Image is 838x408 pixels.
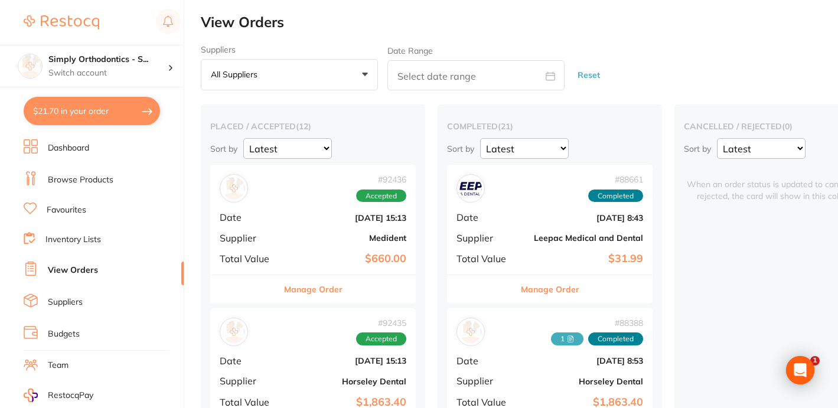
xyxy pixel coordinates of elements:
[457,376,516,386] span: Supplier
[24,9,99,36] a: Restocq Logo
[210,143,237,154] p: Sort by
[521,275,579,303] button: Manage Order
[48,174,113,186] a: Browse Products
[201,14,838,31] h2: View Orders
[551,332,583,345] span: Received
[288,356,406,365] b: [DATE] 15:13
[48,360,69,371] a: Team
[356,190,406,203] span: Accepted
[459,177,482,200] img: Leepac Medical and Dental
[288,253,406,265] b: $660.00
[24,389,38,402] img: RestocqPay
[48,296,83,308] a: Suppliers
[48,67,168,79] p: Switch account
[220,212,279,223] span: Date
[288,213,406,223] b: [DATE] 15:13
[47,204,86,216] a: Favourites
[24,389,93,402] a: RestocqPay
[525,377,643,386] b: Horseley Dental
[211,69,262,80] p: All suppliers
[525,233,643,243] b: Leepac Medical and Dental
[220,376,279,386] span: Supplier
[48,328,80,340] a: Budgets
[201,45,378,54] label: Suppliers
[457,233,516,243] span: Supplier
[48,142,89,154] a: Dashboard
[24,97,160,125] button: $21.70 in your order
[220,397,279,407] span: Total Value
[223,321,245,343] img: Horseley Dental
[223,177,245,200] img: Medident
[356,175,406,184] span: # 92436
[48,54,168,66] h4: Simply Orthodontics - Sydenham
[220,253,279,264] span: Total Value
[459,321,482,343] img: Horseley Dental
[786,356,814,384] div: Open Intercom Messenger
[24,15,99,30] img: Restocq Logo
[457,397,516,407] span: Total Value
[18,54,42,78] img: Simply Orthodontics - Sydenham
[356,332,406,345] span: Accepted
[48,265,98,276] a: View Orders
[551,318,643,328] span: # 88388
[810,356,820,365] span: 1
[457,355,516,366] span: Date
[220,355,279,366] span: Date
[588,175,643,184] span: # 88661
[45,234,101,246] a: Inventory Lists
[525,213,643,223] b: [DATE] 8:43
[447,121,653,132] h2: completed ( 21 )
[684,143,711,154] p: Sort by
[356,318,406,328] span: # 92435
[574,60,604,91] button: Reset
[447,143,474,154] p: Sort by
[457,253,516,264] span: Total Value
[201,59,378,91] button: All suppliers
[525,356,643,365] b: [DATE] 8:53
[210,165,416,303] div: Medident#92436AcceptedDate[DATE] 15:13SupplierMedidentTotal Value$660.00Manage Order
[588,332,643,345] span: Completed
[387,46,433,56] label: Date Range
[288,233,406,243] b: Medident
[457,212,516,223] span: Date
[210,121,416,132] h2: placed / accepted ( 12 )
[588,190,643,203] span: Completed
[288,377,406,386] b: Horseley Dental
[525,253,643,265] b: $31.99
[48,390,93,402] span: RestocqPay
[220,233,279,243] span: Supplier
[387,60,565,90] input: Select date range
[284,275,343,303] button: Manage Order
